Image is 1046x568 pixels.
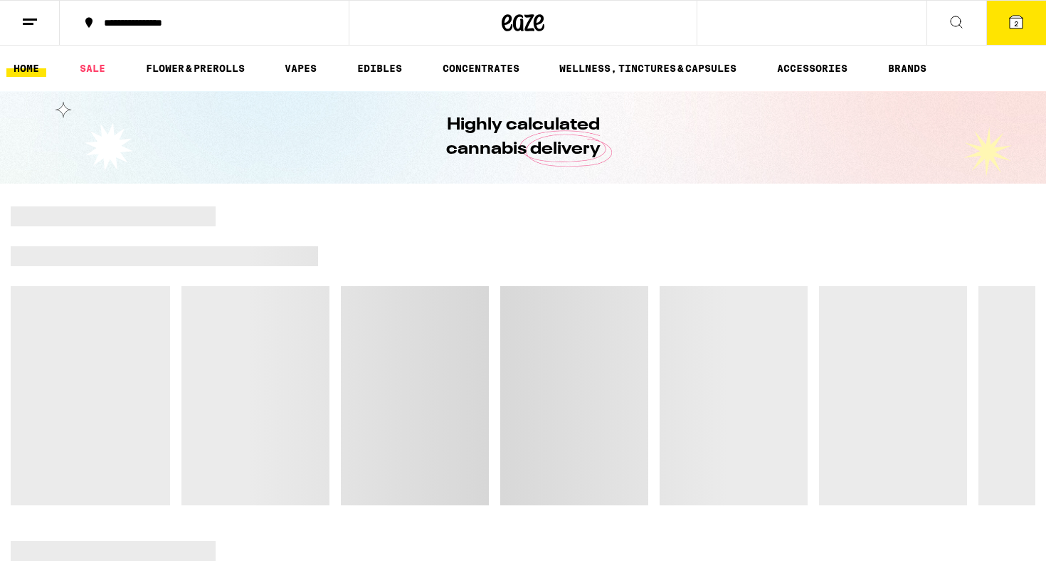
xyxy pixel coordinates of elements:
a: HOME [6,60,46,77]
button: 2 [986,1,1046,45]
a: VAPES [278,60,324,77]
a: EDIBLES [350,60,409,77]
h1: Highly calculated cannabis delivery [406,113,640,162]
a: WELLNESS, TINCTURES & CAPSULES [552,60,744,77]
a: SALE [73,60,112,77]
a: BRANDS [881,60,934,77]
a: CONCENTRATES [435,60,527,77]
a: FLOWER & PREROLLS [139,60,252,77]
a: ACCESSORIES [770,60,855,77]
span: 2 [1014,19,1018,28]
